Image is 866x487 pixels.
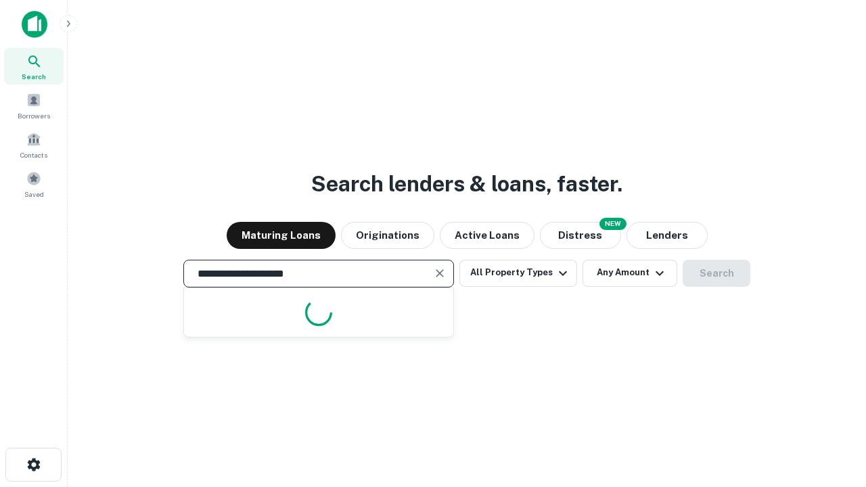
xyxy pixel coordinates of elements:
a: Saved [4,166,64,202]
a: Search [4,48,64,85]
button: Originations [341,222,434,249]
span: Contacts [20,149,47,160]
img: capitalize-icon.png [22,11,47,38]
span: Search [22,71,46,82]
button: All Property Types [459,260,577,287]
button: Lenders [626,222,708,249]
div: NEW [599,218,626,230]
h3: Search lenders & loans, faster. [311,168,622,200]
button: Active Loans [440,222,534,249]
a: Contacts [4,126,64,163]
span: Saved [24,189,44,200]
button: Clear [430,264,449,283]
span: Borrowers [18,110,50,121]
button: Any Amount [583,260,677,287]
button: Maturing Loans [227,222,336,249]
iframe: Chat Widget [798,379,866,444]
a: Borrowers [4,87,64,124]
button: Search distressed loans with lien and other non-mortgage details. [540,222,621,249]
